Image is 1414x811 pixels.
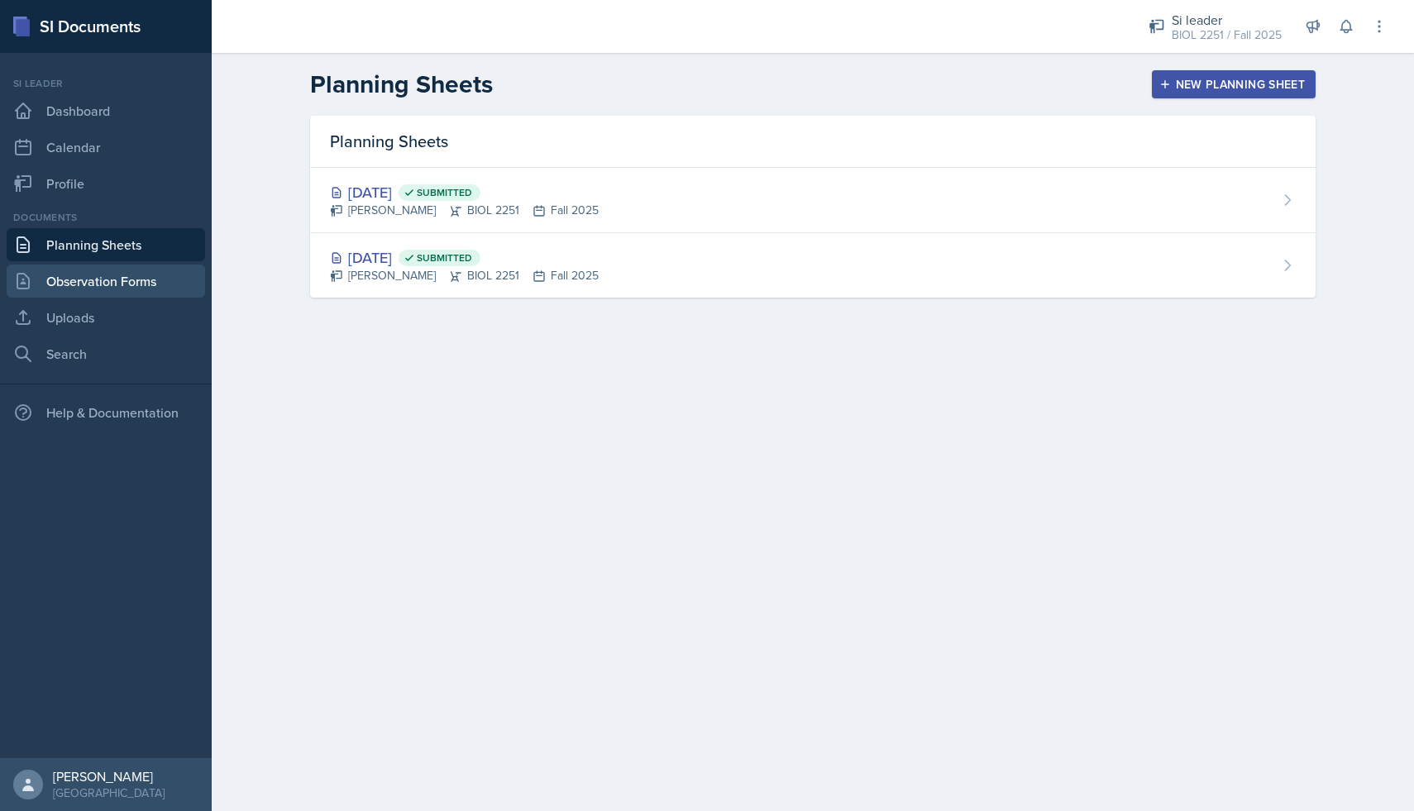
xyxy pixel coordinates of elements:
[7,301,205,334] a: Uploads
[7,210,205,225] div: Documents
[7,167,205,200] a: Profile
[310,69,493,99] h2: Planning Sheets
[53,768,165,785] div: [PERSON_NAME]
[330,202,599,219] div: [PERSON_NAME] BIOL 2251 Fall 2025
[417,251,472,265] span: Submitted
[7,228,205,261] a: Planning Sheets
[330,267,599,284] div: [PERSON_NAME] BIOL 2251 Fall 2025
[310,233,1316,298] a: [DATE] Submitted [PERSON_NAME]BIOL 2251Fall 2025
[53,785,165,801] div: [GEOGRAPHIC_DATA]
[417,186,472,199] span: Submitted
[7,265,205,298] a: Observation Forms
[7,131,205,164] a: Calendar
[1152,70,1316,98] button: New Planning Sheet
[310,116,1316,168] div: Planning Sheets
[7,337,205,370] a: Search
[1172,10,1282,30] div: Si leader
[330,246,599,269] div: [DATE]
[1172,26,1282,44] div: BIOL 2251 / Fall 2025
[1163,78,1305,91] div: New Planning Sheet
[330,181,599,203] div: [DATE]
[7,76,205,91] div: Si leader
[310,168,1316,233] a: [DATE] Submitted [PERSON_NAME]BIOL 2251Fall 2025
[7,94,205,127] a: Dashboard
[7,396,205,429] div: Help & Documentation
